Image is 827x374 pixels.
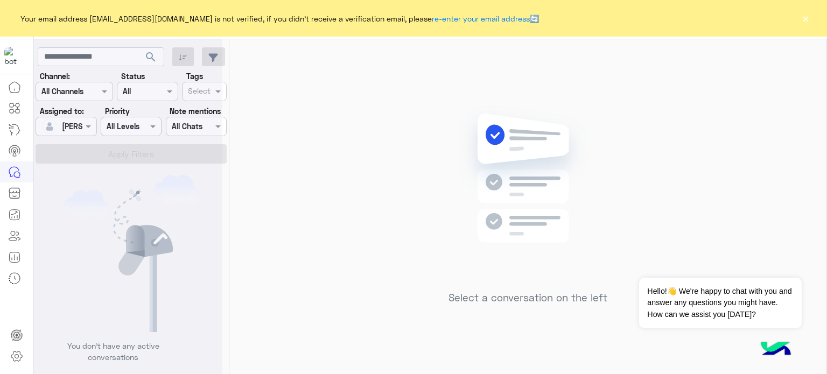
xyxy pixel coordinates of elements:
[432,14,530,23] a: re-enter your email address
[639,278,801,328] span: Hello!👋 We're happy to chat with you and answer any questions you might have. How can we assist y...
[186,85,211,99] div: Select
[118,119,137,138] div: loading...
[448,292,607,304] h5: Select a conversation on the left
[450,105,606,284] img: no messages
[4,47,24,66] img: 919860931428189
[757,331,795,369] img: hulul-logo.png
[800,13,811,24] button: ×
[20,13,539,24] span: Your email address [EMAIL_ADDRESS][DOMAIN_NAME] is not verified, if you didn't receive a verifica...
